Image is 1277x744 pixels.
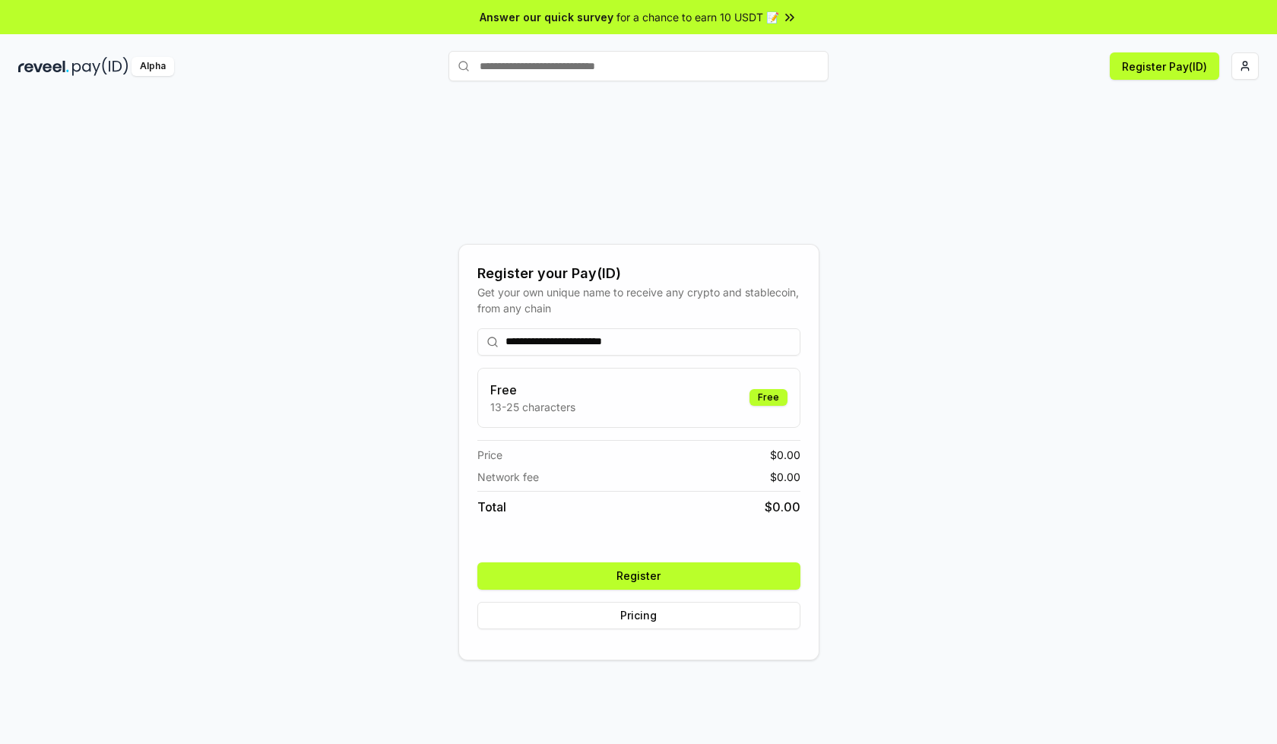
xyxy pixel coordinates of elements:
div: Alpha [132,57,174,76]
span: $ 0.00 [770,447,800,463]
button: Pricing [477,602,800,629]
span: Price [477,447,502,463]
button: Register [477,562,800,590]
span: Total [477,498,506,516]
h3: Free [490,381,575,399]
button: Register Pay(ID) [1110,52,1219,80]
span: Network fee [477,469,539,485]
img: reveel_dark [18,57,69,76]
div: Register your Pay(ID) [477,263,800,284]
span: $ 0.00 [765,498,800,516]
p: 13-25 characters [490,399,575,415]
span: $ 0.00 [770,469,800,485]
span: for a chance to earn 10 USDT 📝 [616,9,779,25]
img: pay_id [72,57,128,76]
div: Free [749,389,787,406]
span: Answer our quick survey [480,9,613,25]
div: Get your own unique name to receive any crypto and stablecoin, from any chain [477,284,800,316]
